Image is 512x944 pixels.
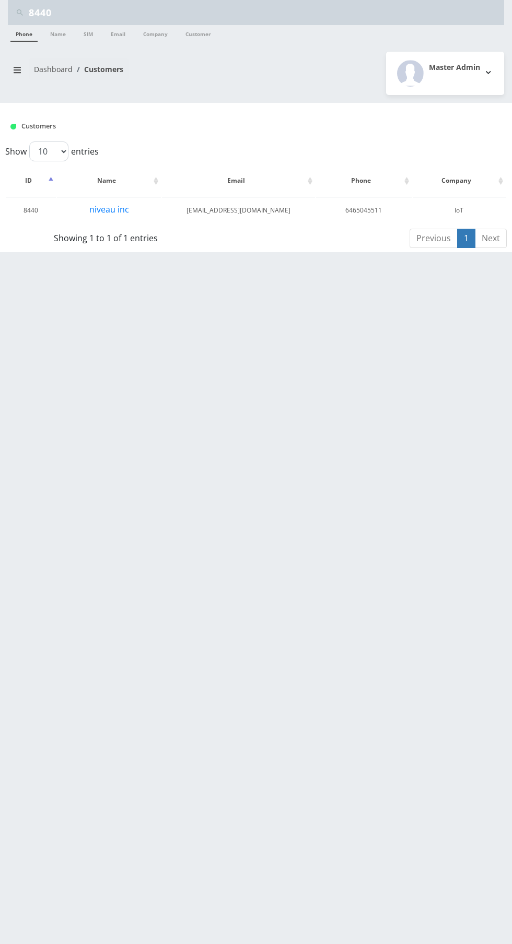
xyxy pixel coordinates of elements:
a: SIM [78,25,98,41]
li: Customers [73,64,123,75]
a: Phone [10,25,38,42]
label: Show entries [5,141,99,161]
th: ID: activate to sort column descending [6,166,56,196]
nav: breadcrumb [8,58,248,88]
select: Showentries [29,141,68,161]
a: Email [106,25,131,41]
input: Search Teltik [29,3,502,22]
th: Email: activate to sort column ascending [162,166,315,196]
a: Previous [410,229,458,248]
div: Showing 1 to 1 of 1 entries [5,228,206,244]
h1: Customers [10,122,417,130]
td: IoT [413,197,506,223]
a: Next [475,229,507,248]
a: 1 [457,229,475,248]
td: [EMAIL_ADDRESS][DOMAIN_NAME] [162,197,315,223]
a: Company [138,25,173,41]
h2: Master Admin [429,63,480,72]
a: Customer [180,25,216,41]
td: 6465045511 [316,197,412,223]
td: 8440 [6,197,56,223]
button: Master Admin [386,52,504,95]
th: Name: activate to sort column ascending [57,166,161,196]
a: Dashboard [34,64,73,74]
a: Name [45,25,71,41]
th: Phone: activate to sort column ascending [316,166,412,196]
button: niveau inc [89,203,130,216]
th: Company: activate to sort column ascending [413,166,506,196]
